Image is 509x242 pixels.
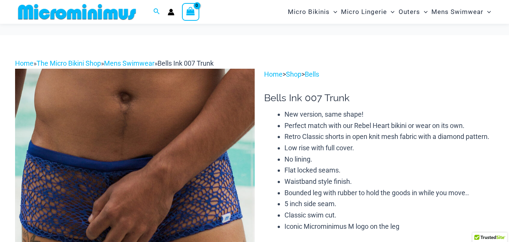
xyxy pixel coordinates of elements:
[284,142,494,154] li: Low rise with full cover.
[284,120,494,131] li: Perfect match with our Rebel Heart bikini or wear on its own.
[397,2,430,22] a: OutersMenu ToggleMenu Toggle
[284,109,494,120] li: New version, same shape!
[284,187,494,199] li: Bounded leg with rubber to hold the goods in while you move..
[288,2,330,22] span: Micro Bikinis
[284,210,494,221] li: Classic swim cut.
[37,59,101,67] a: The Micro Bikini Shop
[341,2,387,22] span: Micro Lingerie
[15,59,34,67] a: Home
[284,198,494,210] li: 5 inch side seam.
[387,2,394,22] span: Menu Toggle
[305,70,319,78] a: Bells
[399,2,420,22] span: Outers
[182,3,199,20] a: View Shopping Cart, empty
[330,2,337,22] span: Menu Toggle
[264,69,494,80] p: > >
[284,154,494,165] li: No lining.
[284,221,494,232] li: Iconic Microminimus M logo on the leg
[420,2,428,22] span: Menu Toggle
[104,59,154,67] a: Mens Swimwear
[431,2,483,22] span: Mens Swimwear
[284,176,494,187] li: Waistband style finish.
[284,165,494,176] li: Flat locked seams.
[284,131,494,142] li: Retro Classic shorts in open knit mesh fabric with a diamond pattern.
[430,2,493,22] a: Mens SwimwearMenu ToggleMenu Toggle
[153,7,160,17] a: Search icon link
[339,2,396,22] a: Micro LingerieMenu ToggleMenu Toggle
[157,59,214,67] span: Bells Ink 007 Trunk
[483,2,491,22] span: Menu Toggle
[285,1,494,23] nav: Site Navigation
[168,9,174,15] a: Account icon link
[286,2,339,22] a: Micro BikinisMenu ToggleMenu Toggle
[286,70,301,78] a: Shop
[264,92,494,104] h1: Bells Ink 007 Trunk
[15,3,139,20] img: MM SHOP LOGO FLAT
[264,70,283,78] a: Home
[15,59,214,67] span: » » »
